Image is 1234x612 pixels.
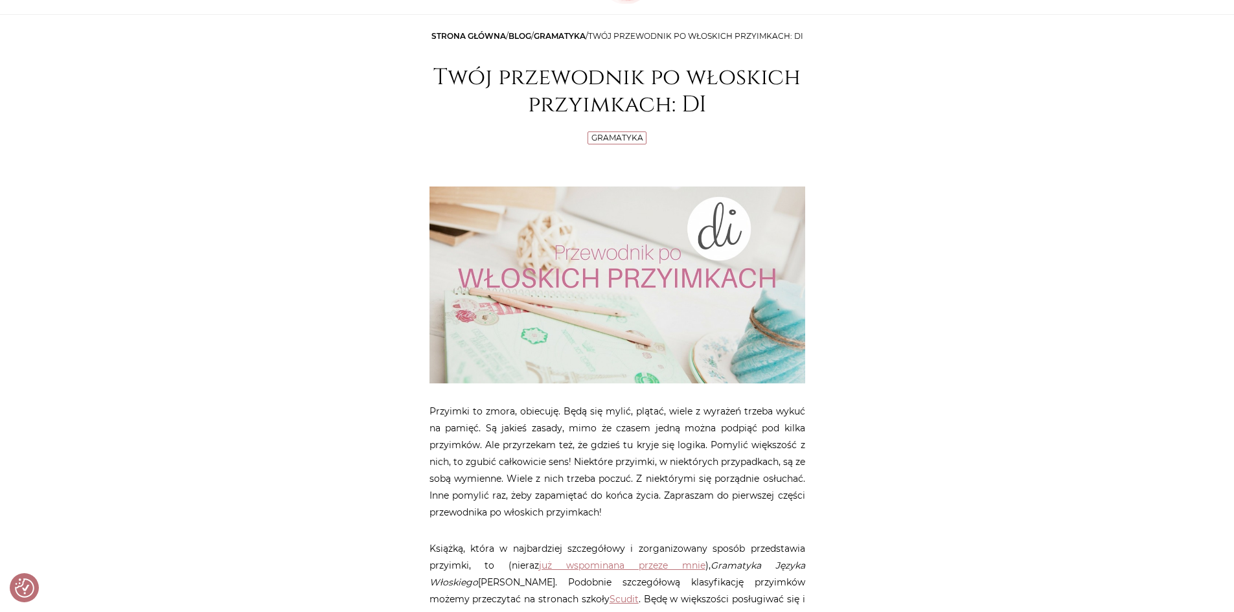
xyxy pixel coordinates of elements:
[508,31,531,41] a: Blog
[610,593,639,605] a: Scudit
[588,31,803,41] span: Twój przewodnik po włoskich przyimkach: DI
[15,578,34,598] button: Preferencje co do zgód
[15,578,34,598] img: Revisit consent button
[429,560,805,588] em: Gramatyka Języka Włoskiego
[431,31,506,41] a: Strona główna
[429,403,805,521] p: Przyimki to zmora, obiecuję. Będą się mylić, plątać, wiele z wyrażeń trzeba wykuć na pamięć. Są j...
[539,560,705,571] a: już wspominana przeze mnie
[534,31,586,41] a: Gramatyka
[591,133,643,142] a: Gramatyka
[429,64,805,119] h1: Twój przewodnik po włoskich przyimkach: DI
[431,31,803,41] span: / / /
